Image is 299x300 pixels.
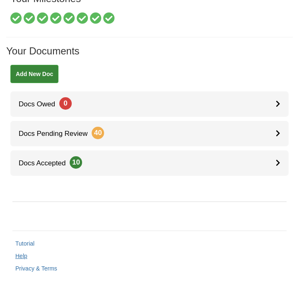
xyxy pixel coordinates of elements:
a: Docs Owed0 [10,91,289,117]
span: Docs Owed [10,100,72,108]
span: Docs Pending Review [10,130,104,138]
span: 40 [92,127,104,139]
a: Docs Pending Review40 [10,121,289,146]
a: Tutorial [15,240,34,247]
span: Docs Accepted [10,159,82,167]
a: Add New Doc [10,65,58,83]
span: 0 [59,97,72,110]
a: Privacy & Terms [15,265,57,272]
span: 10 [70,156,82,169]
h1: Your Documents [6,46,293,65]
a: Help [15,253,27,259]
a: Docs Accepted10 [10,150,289,176]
